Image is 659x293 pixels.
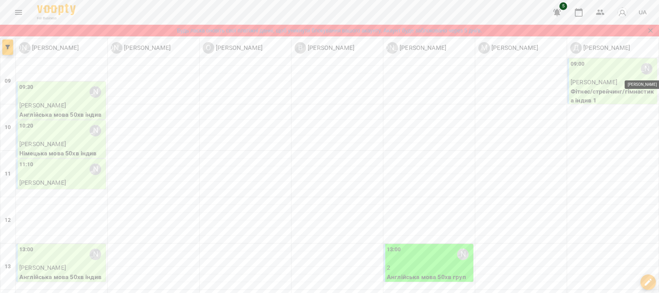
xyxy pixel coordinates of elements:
[19,110,104,119] p: Англійська мова 50хв індив
[30,43,79,53] p: [PERSON_NAME]
[295,42,354,54] div: Віолета Островська
[295,42,354,54] a: В [PERSON_NAME]
[571,78,617,86] span: [PERSON_NAME]
[5,262,11,271] h6: 13
[90,164,101,175] div: Аліна Смоляр
[387,273,472,282] p: Англійська мова 50хв груп
[19,160,34,169] label: 11:10
[570,42,630,54] a: Д [PERSON_NAME]
[641,63,652,75] div: Діана Сорока
[571,87,656,105] p: Фітнес/стрейчинг/гімнастика індив 1
[559,2,567,10] span: 5
[19,245,34,254] label: 13:00
[19,140,66,148] span: [PERSON_NAME]
[19,42,79,54] div: Аліна Смоляр
[617,7,628,18] img: avatar_s.png
[19,264,66,271] span: [PERSON_NAME]
[490,43,538,53] p: [PERSON_NAME]
[19,102,66,109] span: [PERSON_NAME]
[306,43,354,53] p: [PERSON_NAME]
[37,4,76,15] img: Voopty Logo
[645,25,656,36] button: Закрити сповіщення
[387,263,472,273] p: 2
[19,179,66,186] span: [PERSON_NAME]
[295,42,306,54] div: В
[9,3,28,22] button: Menu
[111,42,122,54] div: [PERSON_NAME]
[19,42,30,54] div: [PERSON_NAME]
[19,149,104,158] p: Німецька мова 50хв індив
[5,216,11,225] h6: 12
[203,42,263,54] div: Оксана Козаченко
[386,42,446,54] div: Ліза Науменко
[19,122,34,130] label: 10:20
[5,77,11,85] h6: 09
[19,273,104,282] p: Англійська мова 50хв індив
[635,5,650,19] button: UA
[203,42,263,54] a: О [PERSON_NAME]
[90,86,101,98] div: Аліна Смоляр
[5,170,11,178] h6: 11
[570,42,582,54] div: Д
[386,42,446,54] a: [PERSON_NAME] [PERSON_NAME]
[37,16,76,21] span: For Business
[478,42,538,54] a: М [PERSON_NAME]
[19,187,104,197] p: Англійська мова 45хв індив
[203,42,214,54] div: О
[639,8,647,16] span: UA
[387,245,401,254] label: 13:00
[386,42,398,54] div: [PERSON_NAME]
[90,249,101,260] div: Аліна Смоляр
[478,42,538,54] div: Марина Хлань
[19,42,79,54] a: [PERSON_NAME] [PERSON_NAME]
[5,123,11,132] h6: 10
[457,249,469,260] div: Ліза Науменко
[122,43,171,53] p: [PERSON_NAME]
[177,27,482,34] a: Будь ласка оновіть свої платіжні данні, щоб уникнути блокування вашого акаунту. Акаунт буде забло...
[19,83,34,92] label: 09:30
[570,42,630,54] div: Діана Сорока
[111,42,171,54] div: Анна Стужук
[111,42,171,54] a: [PERSON_NAME] [PERSON_NAME]
[571,60,585,68] label: 09:00
[478,42,490,54] div: М
[582,43,630,53] p: [PERSON_NAME]
[90,125,101,136] div: Аліна Смоляр
[398,43,446,53] p: [PERSON_NAME]
[214,43,263,53] p: [PERSON_NAME]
